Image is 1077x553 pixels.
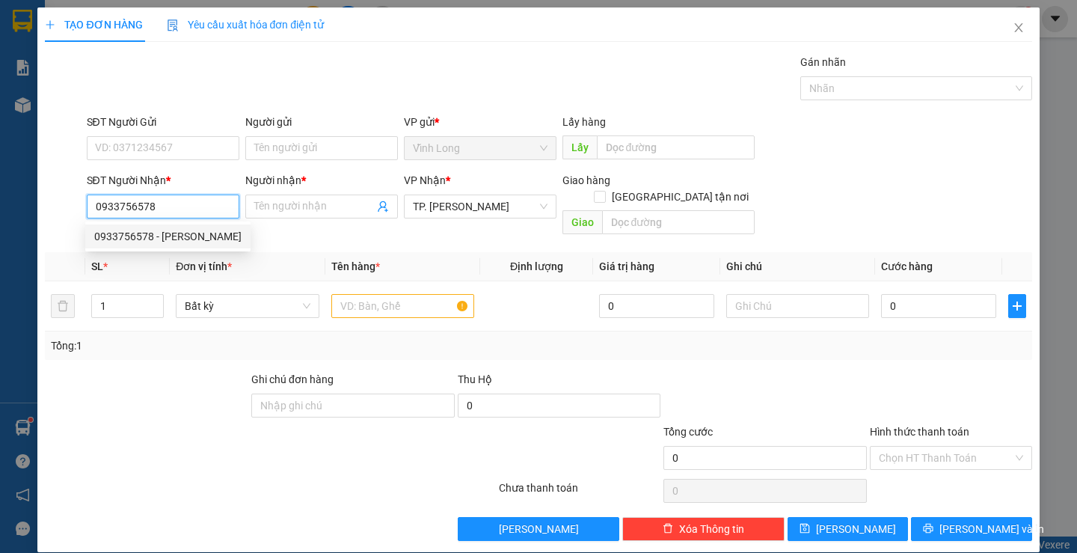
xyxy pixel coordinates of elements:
[923,523,933,535] span: printer
[11,97,89,130] div: 30.000
[562,210,602,234] span: Giao
[1008,294,1026,318] button: plus
[939,521,1044,537] span: [PERSON_NAME] và In
[51,294,75,318] button: delete
[97,67,217,88] div: 0913166679
[94,228,242,245] div: 0933756578 - [PERSON_NAME]
[245,114,398,130] div: Người gửi
[87,172,239,189] div: SĐT Người Nhận
[331,260,380,272] span: Tên hàng
[251,394,455,418] input: Ghi chú đơn hàng
[788,517,908,541] button: save[PERSON_NAME]
[1009,300,1025,312] span: plus
[663,426,713,438] span: Tổng cước
[599,260,654,272] span: Giá trị hàng
[245,172,398,189] div: Người nhận
[458,517,620,541] button: [PERSON_NAME]
[167,19,179,31] img: icon
[606,189,755,205] span: [GEOGRAPHIC_DATA] tận nơi
[562,135,597,159] span: Lấy
[331,294,474,318] input: VD: Bàn, Ghế
[499,521,579,537] span: [PERSON_NAME]
[404,174,446,186] span: VP Nhận
[816,521,896,537] span: [PERSON_NAME]
[881,260,933,272] span: Cước hàng
[562,174,610,186] span: Giao hàng
[413,195,547,218] span: TP. Hồ Chí Minh
[720,252,875,281] th: Ghi chú
[622,517,785,541] button: deleteXóa Thông tin
[510,260,563,272] span: Định lượng
[91,260,103,272] span: SL
[13,14,36,30] span: Gửi:
[11,97,55,112] span: Thu rồi :
[45,19,142,31] span: TẠO ĐƠN HÀNG
[251,373,334,385] label: Ghi chú đơn hàng
[45,19,55,30] span: plus
[911,517,1031,541] button: printer[PERSON_NAME] và In
[599,294,714,318] input: 0
[597,135,755,159] input: Dọc đường
[377,201,389,213] span: user-add
[602,210,755,234] input: Dọc đường
[998,7,1040,49] button: Close
[726,294,869,318] input: Ghi Chú
[800,523,810,535] span: save
[497,480,663,506] div: Chưa thanh toán
[87,114,239,130] div: SĐT Người Gửi
[97,13,217,49] div: TP. [PERSON_NAME]
[185,295,310,317] span: Bất kỳ
[404,114,556,130] div: VP gửi
[1013,22,1025,34] span: close
[97,49,217,67] div: [PERSON_NAME]
[663,523,673,535] span: delete
[562,116,606,128] span: Lấy hàng
[85,224,251,248] div: 0933756578 - THANH TÂM
[870,426,969,438] label: Hình thức thanh toán
[97,14,133,30] span: Nhận:
[176,260,232,272] span: Đơn vị tính
[679,521,744,537] span: Xóa Thông tin
[167,19,325,31] span: Yêu cầu xuất hóa đơn điện tử
[413,137,547,159] span: Vĩnh Long
[458,373,492,385] span: Thu Hộ
[800,56,846,68] label: Gán nhãn
[13,13,87,49] div: Vĩnh Long
[51,337,417,354] div: Tổng: 1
